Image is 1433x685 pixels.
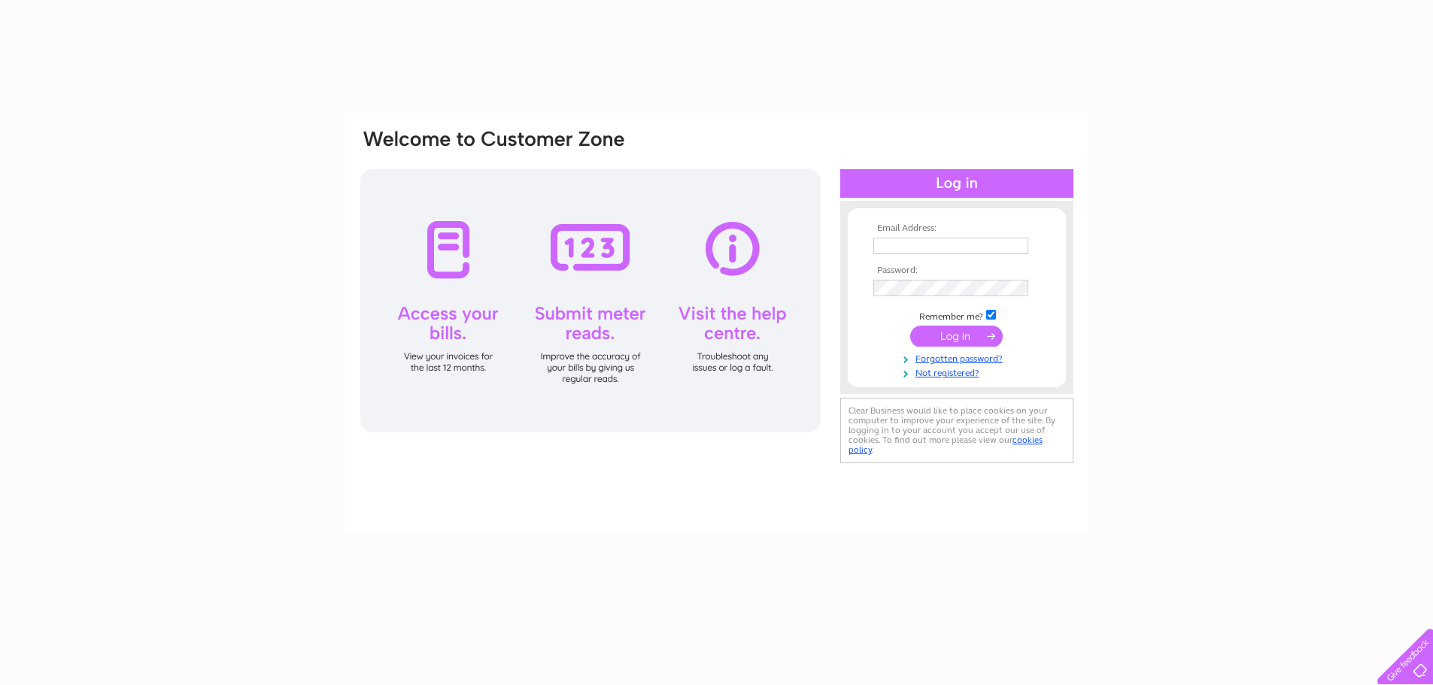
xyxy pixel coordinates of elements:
a: Not registered? [873,365,1044,379]
a: cookies policy [849,435,1043,455]
th: Email Address: [870,223,1044,234]
a: Forgotten password? [873,350,1044,365]
input: Submit [910,326,1003,347]
td: Remember me? [870,308,1044,323]
th: Password: [870,265,1044,276]
div: Clear Business would like to place cookies on your computer to improve your experience of the sit... [840,398,1073,463]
